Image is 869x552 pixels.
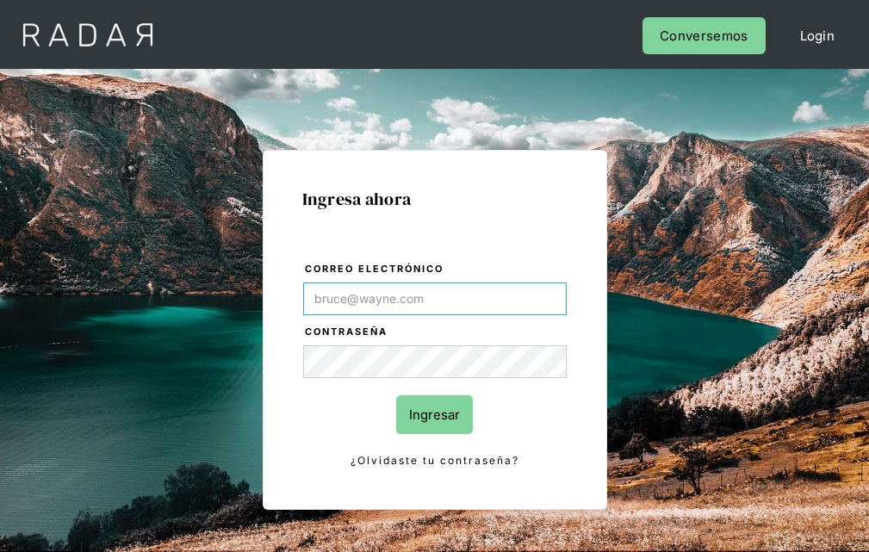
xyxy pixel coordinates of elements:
[303,451,567,470] a: ¿Olvidaste tu contraseña?
[302,189,568,208] h1: Ingresa ahora
[305,261,567,278] label: Correo electrónico
[396,395,473,434] input: Ingresar
[305,324,567,341] label: Contraseña
[642,17,765,54] a: Conversemos
[783,17,853,54] a: Login
[303,282,567,315] input: bruce@wayne.com
[302,260,568,470] form: Login Form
